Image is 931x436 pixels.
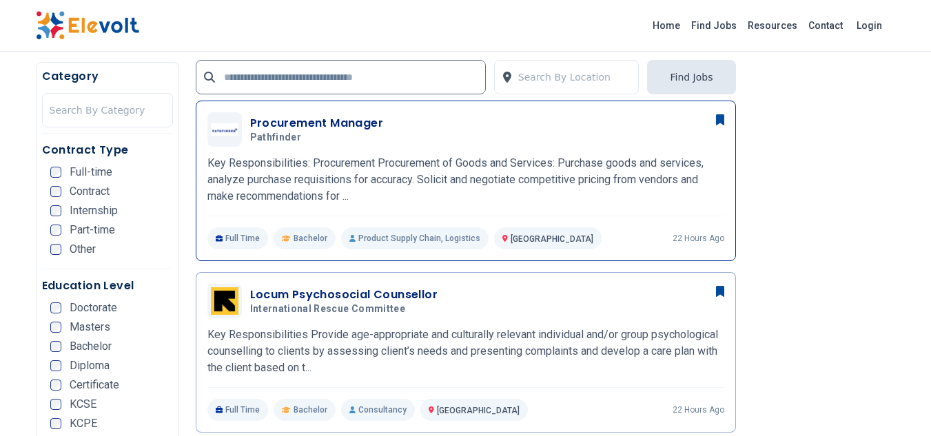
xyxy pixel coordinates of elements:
[50,225,61,236] input: Part-time
[437,406,520,415] span: [GEOGRAPHIC_DATA]
[250,132,302,144] span: Pathfinder
[250,115,384,132] h3: Procurement Manager
[50,244,61,255] input: Other
[862,370,931,436] iframe: Chat Widget
[207,326,724,376] p: Key Responsibilities Provide age-appropriate and culturally relevant individual and/or group psyc...
[50,399,61,410] input: KCSE
[294,404,327,415] span: Bachelor
[70,418,97,429] span: KCPE
[50,380,61,391] input: Certificate
[207,284,724,421] a: International Rescue CommitteeLocum Psychosocial CounsellorInternational Rescue CommitteeKey Resp...
[341,227,489,249] p: Product Supply Chain, Logistics
[70,244,96,255] span: Other
[70,302,117,313] span: Doctorate
[211,287,238,315] img: International Rescue Committee
[686,14,742,37] a: Find Jobs
[742,14,803,37] a: Resources
[70,225,115,236] span: Part-time
[50,322,61,333] input: Masters
[647,14,686,37] a: Home
[673,233,724,244] p: 22 hours ago
[50,186,61,197] input: Contract
[70,167,112,178] span: Full-time
[42,142,173,158] h5: Contract Type
[42,68,173,85] h5: Category
[803,14,848,37] a: Contact
[647,60,735,94] button: Find Jobs
[294,233,327,244] span: Bachelor
[341,399,415,421] p: Consultancy
[211,123,238,136] img: Pathfinder
[848,12,890,39] a: Login
[70,360,110,371] span: Diploma
[50,205,61,216] input: Internship
[250,303,406,315] span: International Rescue Committee
[70,205,118,216] span: Internship
[511,234,593,244] span: [GEOGRAPHIC_DATA]
[70,341,112,352] span: Bachelor
[207,227,269,249] p: Full Time
[70,322,110,333] span: Masters
[42,278,173,294] h5: Education Level
[250,287,438,303] h3: Locum Psychosocial Counsellor
[673,404,724,415] p: 22 hours ago
[50,418,61,429] input: KCPE
[36,11,139,40] img: Elevolt
[70,399,96,410] span: KCSE
[207,112,724,249] a: PathfinderProcurement ManagerPathfinderKey Responsibilities: Procurement Procurement of Goods and...
[50,167,61,178] input: Full-time
[207,399,269,421] p: Full Time
[207,155,724,205] p: Key Responsibilities: Procurement Procurement of Goods and Services: Purchase goods and services,...
[50,341,61,352] input: Bachelor
[70,186,110,197] span: Contract
[70,380,119,391] span: Certificate
[50,360,61,371] input: Diploma
[50,302,61,313] input: Doctorate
